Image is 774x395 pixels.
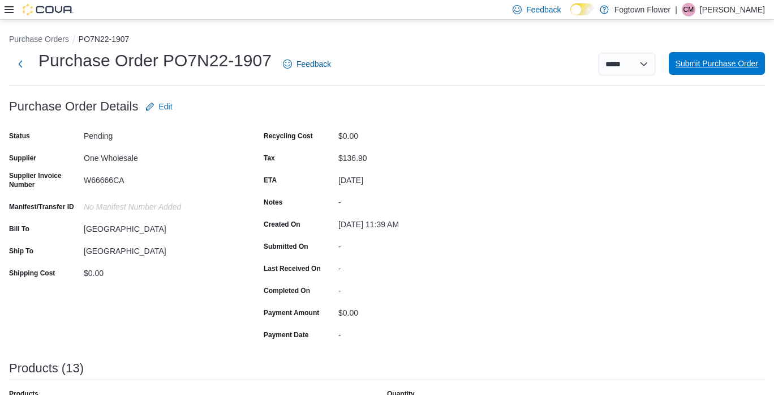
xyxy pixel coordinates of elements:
label: Status [9,131,30,141]
span: Edit [159,101,173,112]
label: Payment Amount [264,308,319,317]
label: Shipping Cost [9,269,55,278]
label: Ship To [9,247,33,256]
div: One Wholesale [84,149,235,163]
div: - [338,237,490,251]
h3: Purchase Order Details [9,100,139,113]
div: [GEOGRAPHIC_DATA] [84,242,235,256]
div: $136.90 [338,149,490,163]
div: - [338,260,490,273]
div: Pending [84,127,235,141]
p: | [675,3,677,16]
img: Cova [23,4,74,15]
div: $0.00 [338,127,490,141]
span: Feedback [296,58,331,70]
button: PO7N22-1907 [79,35,130,44]
label: Tax [264,154,275,163]
label: Bill To [9,224,29,233]
a: Feedback [278,53,336,75]
div: - [338,282,490,295]
button: Purchase Orders [9,35,69,44]
div: - [338,326,490,339]
div: [GEOGRAPHIC_DATA] [84,220,235,233]
label: Created On [264,220,300,229]
span: CM [683,3,694,16]
label: Supplier Invoice Number [9,171,79,189]
div: [DATE] 11:39 AM [338,215,490,229]
button: Edit [141,95,177,118]
label: Payment Date [264,330,308,339]
label: Manifest/Transfer ID [9,202,74,211]
button: Next [9,53,32,75]
input: Dark Mode [570,3,594,15]
span: Submit Purchase Order [676,58,758,69]
label: Supplier [9,154,36,163]
div: $0.00 [338,304,490,317]
label: Notes [264,198,282,207]
h1: Purchase Order PO7N22-1907 [38,49,272,72]
p: Fogtown Flower [614,3,671,16]
div: No Manifest Number added [84,198,235,211]
div: - [338,193,490,207]
div: W66666CA [84,171,235,185]
h3: Products (13) [9,362,84,375]
label: Last Received On [264,264,321,273]
label: Submitted On [264,242,308,251]
div: Cameron McCrae [682,3,695,16]
nav: An example of EuiBreadcrumbs [9,33,765,47]
div: $0.00 [84,264,235,278]
button: Submit Purchase Order [669,52,765,75]
div: [DATE] [338,171,490,185]
label: Recycling Cost [264,131,313,141]
label: ETA [264,176,277,185]
label: Completed On [264,286,310,295]
span: Feedback [526,4,561,15]
p: [PERSON_NAME] [700,3,765,16]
